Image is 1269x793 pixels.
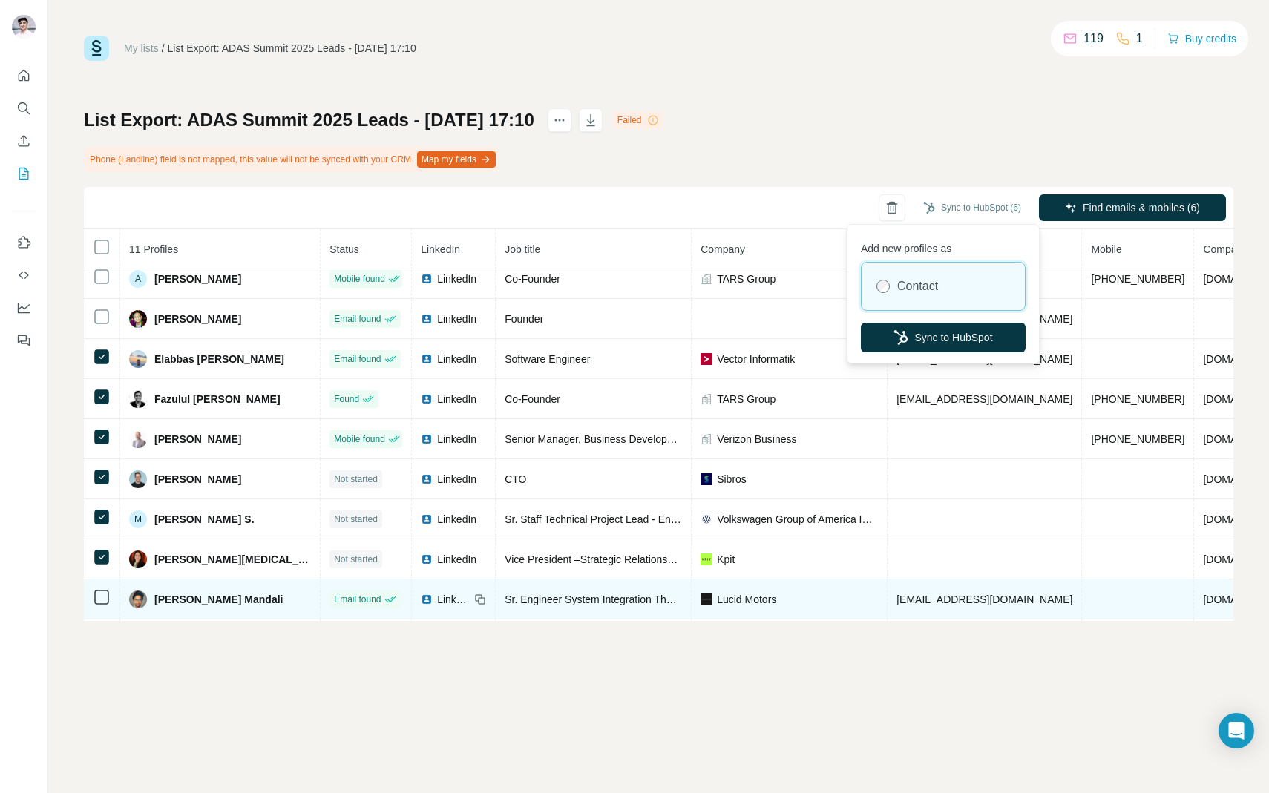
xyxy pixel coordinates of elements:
img: LinkedIn logo [421,273,433,285]
span: [PERSON_NAME] [154,272,241,286]
span: [PHONE_NUMBER] [1091,433,1184,445]
div: Phone (Landline) field is not mapped, this value will not be synced with your CRM [84,147,499,172]
p: Add new profiles as [861,235,1026,256]
button: Feedback [12,327,36,354]
span: [PERSON_NAME] S. [154,512,255,527]
img: LinkedIn logo [421,513,433,525]
span: [PERSON_NAME] Mandali [154,592,283,607]
img: company-logo [701,353,712,365]
span: [EMAIL_ADDRESS][DOMAIN_NAME] [896,353,1072,365]
span: CTO [505,473,526,485]
button: Use Surfe on LinkedIn [12,229,36,256]
span: Sibros [717,472,747,487]
img: company-logo [701,553,712,565]
span: LinkedIn [437,352,476,366]
span: Email found [334,593,381,606]
span: Fazulul [PERSON_NAME] [154,392,281,407]
img: Avatar [129,470,147,488]
span: Not started [334,473,378,486]
button: Find emails & mobiles (6) [1039,194,1226,221]
span: Mobile found [334,272,385,286]
span: Software Engineer [505,353,590,365]
span: Volkswagen Group of America Innovation and Engineering Center [US_STATE] IECC [717,512,878,527]
span: [PERSON_NAME] [154,312,241,326]
li: / [162,41,165,56]
span: [PERSON_NAME] [154,432,241,447]
img: LinkedIn logo [421,433,433,445]
button: Map my fields [417,151,496,168]
label: Contact [897,277,938,295]
span: Email found [334,312,381,326]
span: [PERSON_NAME] [154,472,241,487]
span: LinkedIn [437,592,470,607]
span: [PERSON_NAME][MEDICAL_DATA] [154,552,311,567]
span: Status [329,243,359,255]
span: LinkedIn [437,512,476,527]
span: Job title [505,243,540,255]
span: Lucid Motors [717,592,776,607]
span: LinkedIn [437,392,476,407]
span: Email found [334,352,381,366]
img: LinkedIn logo [421,553,433,565]
img: LinkedIn logo [421,593,433,605]
div: List Export: ADAS Summit 2025 Leads - [DATE] 17:10 [168,41,416,56]
button: Quick start [12,62,36,89]
span: [PHONE_NUMBER] [1091,273,1184,285]
span: Sr. Staff Technical Project Lead - Engineering Innovation [505,513,764,525]
img: LinkedIn logo [421,313,433,325]
span: LinkedIn [437,312,476,326]
img: Avatar [129,350,147,368]
p: 1 [1136,30,1143,47]
img: Avatar [12,15,36,39]
div: A [129,270,147,288]
button: Search [12,95,36,122]
span: LinkedIn [437,272,476,286]
span: Founder [505,313,543,325]
h1: List Export: ADAS Summit 2025 Leads - [DATE] 17:10 [84,108,534,132]
img: LinkedIn logo [421,393,433,405]
span: Mobile found [334,432,385,446]
span: Elabbas [PERSON_NAME] [154,352,284,366]
button: Sync to HubSpot [861,323,1026,352]
span: LinkedIn [437,472,476,487]
a: My lists [124,42,159,54]
button: Use Surfe API [12,262,36,289]
img: company-logo [701,513,712,525]
span: [PHONE_NUMBER] [1091,393,1184,405]
p: 119 [1083,30,1104,47]
span: Company [701,243,745,255]
span: Vector Informatik [717,352,795,366]
button: Dashboard [12,295,36,321]
span: Vice President –Strategic Relationships [505,553,686,565]
img: LinkedIn logo [421,473,433,485]
button: actions [548,108,571,132]
div: Failed [613,111,664,129]
span: 11 Profiles [129,243,178,255]
button: Sync to HubSpot (6) [913,197,1032,219]
span: LinkedIn [437,432,476,447]
span: LinkedIn [437,552,476,567]
button: Buy credits [1167,28,1236,49]
img: Surfe Logo [84,36,109,61]
span: Mobile [1091,243,1121,255]
img: Avatar [129,430,147,448]
img: LinkedIn logo [421,353,433,365]
span: TARS Group [717,392,775,407]
span: Sr. Engineer System Integration Thermal [505,593,692,605]
button: Enrich CSV [12,128,36,154]
div: M [129,510,147,528]
span: Co-Founder [505,393,560,405]
span: Not started [334,513,378,526]
img: company-logo [701,473,712,485]
span: TARS Group [717,272,775,286]
span: LinkedIn [421,243,460,255]
img: Avatar [129,590,147,608]
span: Found [334,392,359,406]
span: [EMAIL_ADDRESS][DOMAIN_NAME] [896,393,1072,405]
img: company-logo [701,593,712,605]
img: Avatar [129,310,147,328]
span: Verizon Business [717,432,796,447]
img: Avatar [129,550,147,568]
div: Open Intercom Messenger [1219,713,1254,748]
span: [EMAIL_ADDRESS][DOMAIN_NAME] [896,593,1072,605]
